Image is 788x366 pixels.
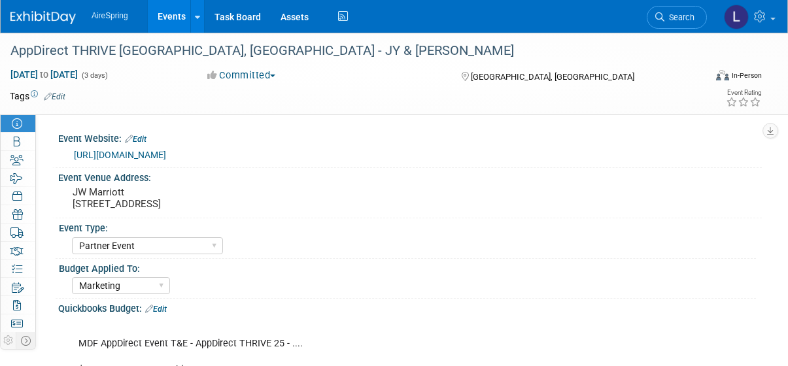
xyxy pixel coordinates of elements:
div: Event Type: [59,218,756,235]
div: AppDirect THRIVE [GEOGRAPHIC_DATA], [GEOGRAPHIC_DATA] - JY & [PERSON_NAME] [6,39,698,63]
span: Search [664,12,694,22]
span: AireSpring [92,11,128,20]
div: In-Person [731,71,762,80]
a: Edit [125,135,146,144]
a: Edit [145,305,167,314]
div: Event Rating [726,90,761,96]
a: Search [647,6,707,29]
pre: JW Marriott [STREET_ADDRESS] [73,186,337,210]
img: Format-Inperson.png [716,70,729,80]
a: [URL][DOMAIN_NAME] [74,150,166,160]
td: Toggle Event Tabs [16,332,36,349]
span: [GEOGRAPHIC_DATA], [GEOGRAPHIC_DATA] [471,72,634,82]
span: (3 days) [80,71,108,80]
div: Budget Applied To: [59,259,756,275]
span: to [38,69,50,80]
span: [DATE] [DATE] [10,69,78,80]
a: Edit [44,92,65,101]
div: Quickbooks Budget: [58,299,762,316]
td: Personalize Event Tab Strip [1,332,16,349]
div: Event Website: [58,129,762,146]
img: Lisa Chow [724,5,749,29]
button: Committed [203,69,281,82]
div: Event Venue Address: [58,168,762,184]
img: ExhibitDay [10,11,76,24]
div: Event Format [653,68,762,88]
td: Tags [10,90,65,103]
